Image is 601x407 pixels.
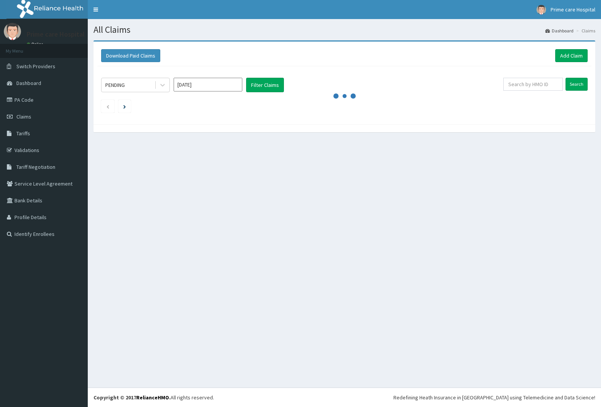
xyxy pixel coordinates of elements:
[4,23,21,40] img: User Image
[27,31,85,38] p: Prime care Hospital
[93,25,595,35] h1: All Claims
[574,27,595,34] li: Claims
[537,5,546,14] img: User Image
[566,78,588,91] input: Search
[246,78,284,92] button: Filter Claims
[393,394,595,401] div: Redefining Heath Insurance in [GEOGRAPHIC_DATA] using Telemedicine and Data Science!
[555,49,588,62] a: Add Claim
[16,163,55,170] span: Tariff Negotiation
[174,78,242,91] input: Select Month and Year
[106,103,110,110] a: Previous page
[105,81,125,89] div: PENDING
[551,6,595,13] span: Prime care Hospital
[123,103,126,110] a: Next page
[16,63,55,70] span: Switch Providers
[27,42,45,47] a: Online
[93,394,171,401] strong: Copyright © 2017 .
[545,27,574,34] a: Dashboard
[503,78,563,91] input: Search by HMO ID
[101,49,160,62] button: Download Paid Claims
[88,388,601,407] footer: All rights reserved.
[16,113,31,120] span: Claims
[333,85,356,107] svg: audio-loading
[16,80,41,87] span: Dashboard
[136,394,169,401] a: RelianceHMO
[16,130,30,137] span: Tariffs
